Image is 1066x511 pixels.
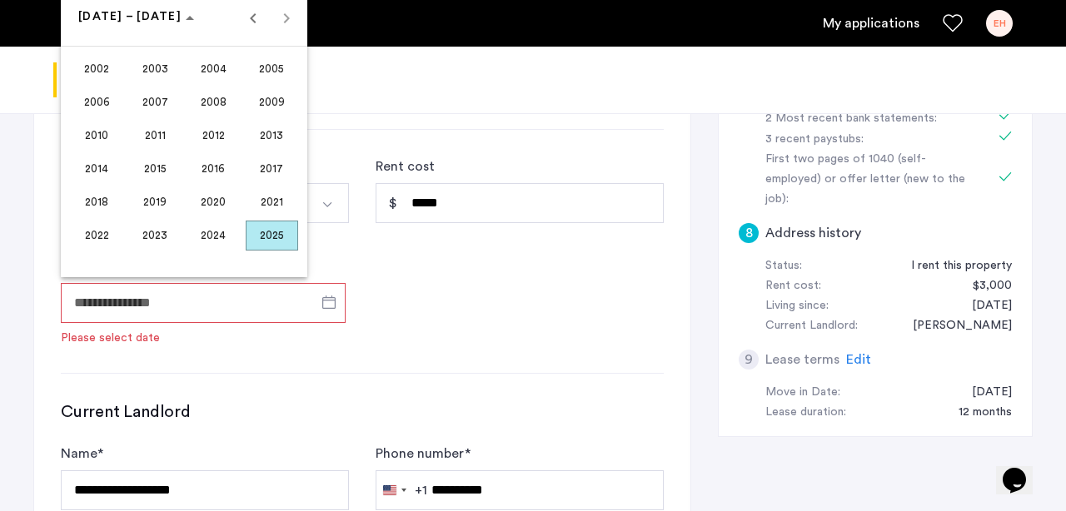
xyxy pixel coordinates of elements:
span: 2008 [187,87,240,117]
iframe: chat widget [996,444,1049,494]
button: 2024 [184,219,242,252]
span: 2005 [246,54,298,84]
span: 2006 [71,87,123,117]
span: 2013 [246,121,298,151]
button: 2004 [184,52,242,86]
span: 2002 [71,54,123,84]
button: 2011 [126,119,184,152]
button: 2005 [242,52,301,86]
button: 2023 [126,219,184,252]
span: 2015 [129,154,182,184]
button: Previous 24 years [237,1,270,34]
button: 2010 [67,119,126,152]
span: 2007 [129,87,182,117]
button: 2009 [242,86,301,119]
button: 2014 [67,152,126,186]
button: 2019 [126,186,184,219]
span: 2017 [246,154,298,184]
span: 2020 [187,187,240,217]
button: 2018 [67,186,126,219]
button: 2002 [67,52,126,86]
span: 2023 [129,221,182,251]
span: 2016 [187,154,240,184]
button: 2007 [126,86,184,119]
button: 2017 [242,152,301,186]
button: 2020 [184,186,242,219]
span: 2004 [187,54,240,84]
span: 2003 [129,54,182,84]
button: 2016 [184,152,242,186]
span: 2025 [246,221,298,251]
span: 2014 [71,154,123,184]
span: 2011 [129,121,182,151]
button: 2008 [184,86,242,119]
button: 2006 [67,86,126,119]
button: 2015 [126,152,184,186]
span: 2009 [246,87,298,117]
span: 2012 [187,121,240,151]
span: 2022 [71,221,123,251]
span: 2019 [129,187,182,217]
button: 2012 [184,119,242,152]
span: [DATE] – [DATE] [78,11,182,22]
button: 2021 [242,186,301,219]
span: 2018 [71,187,123,217]
button: Choose date [72,2,201,32]
span: 2021 [246,187,298,217]
button: 2013 [242,119,301,152]
button: 2022 [67,219,126,252]
button: 2003 [126,52,184,86]
span: 2024 [187,221,240,251]
button: 2025 [242,219,301,252]
span: 2010 [71,121,123,151]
